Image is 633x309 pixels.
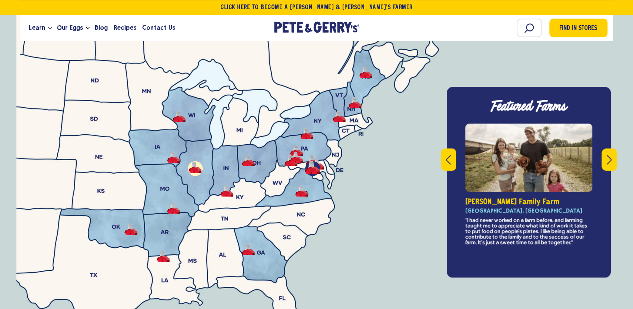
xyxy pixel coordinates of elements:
[333,111,346,122] button: Miller Family Farm - Caledonia County, VT
[86,27,90,29] button: Open the dropdown menu for Our Eggs
[242,155,255,166] button: -
[242,244,255,255] button: -
[517,19,542,37] input: Search
[441,148,456,171] button: Previous
[189,161,201,173] button: -
[173,111,186,122] button: -
[48,27,52,29] button: Open the dropdown menu for Learn
[124,223,137,235] button: -
[167,151,180,163] button: -
[142,23,175,32] span: Contact Us
[157,250,170,262] button: -
[549,19,607,37] a: Find in Stores
[57,23,83,32] span: Our Eggs
[26,18,48,38] a: Learn
[284,155,297,166] button: Nolt Family Farm - Perry County, PA
[456,123,602,268] div: Pete & Gerry's farm families carousel
[139,18,178,38] a: Contact Us
[290,145,303,156] button: Dersham Family Farm - Union County, PA
[114,23,136,32] span: Recipes
[359,66,372,78] button: -
[456,96,602,116] h3: Featured Farms
[300,128,313,139] button: -
[220,185,233,197] button: -
[465,198,592,206] h4: [PERSON_NAME] Family Farm
[349,97,362,108] button: Giovagnoli Family Farm - Boscawen, NH
[54,18,86,38] a: Our Eggs
[29,23,45,32] span: Learn
[167,202,180,214] button: -
[306,161,319,173] button: Crouse Family Farm - Lebanon County, PA
[559,24,597,34] span: Find in Stores
[290,151,303,163] button: Zimmerman Family Farm - Union County, PA
[295,185,308,197] button: -
[111,18,139,38] a: Recipes
[92,18,111,38] a: Blog
[95,23,108,32] span: Blog
[465,207,582,214] strong: [GEOGRAPHIC_DATA], [GEOGRAPHIC_DATA]
[311,158,324,170] button: Breckbill Family Farm - Lancaster County, PA
[465,217,592,245] p: "I had never worked on a farm before, and farming taught me to appreciate what kind of work it ta...
[306,155,319,166] button: Bomgardner Family Farm - Lebanon County, PA
[465,123,592,257] div: slide 3 of 8
[602,148,617,171] button: Next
